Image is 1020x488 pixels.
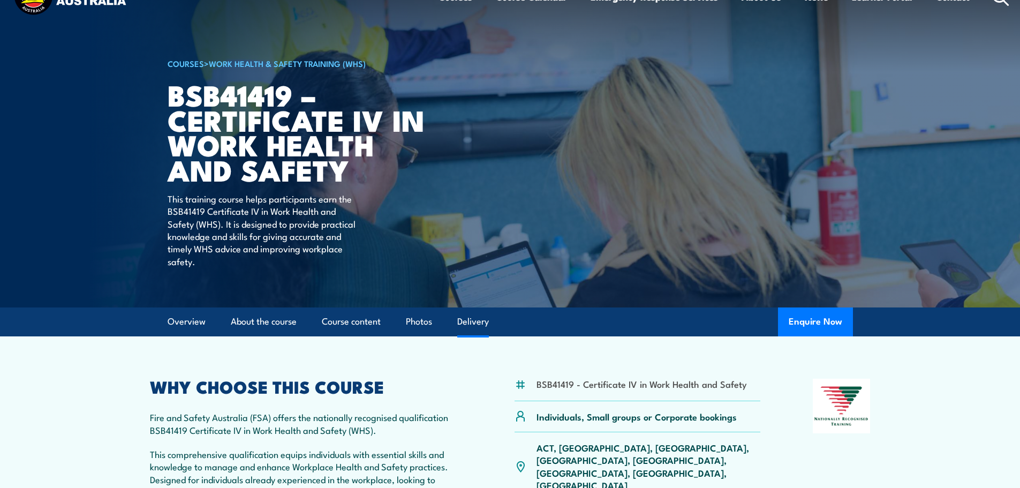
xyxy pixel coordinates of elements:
button: Enquire Now [778,307,853,336]
a: COURSES [168,57,204,69]
a: Work Health & Safety Training (WHS) [209,57,366,69]
a: Overview [168,307,206,336]
h6: > [168,57,432,70]
img: Nationally Recognised Training logo. [813,379,871,433]
p: Fire and Safety Australia (FSA) offers the nationally recognised qualification BSB41419 Certifica... [150,411,463,436]
h1: BSB41419 – Certificate IV in Work Health and Safety [168,82,432,182]
a: About the course [231,307,297,336]
a: Delivery [457,307,489,336]
p: Individuals, Small groups or Corporate bookings [537,410,737,423]
a: Course content [322,307,381,336]
a: Photos [406,307,432,336]
li: BSB41419 - Certificate IV in Work Health and Safety [537,378,747,390]
p: This training course helps participants earn the BSB41419 Certificate IV in Work Health and Safet... [168,192,363,267]
h2: WHY CHOOSE THIS COURSE [150,379,463,394]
